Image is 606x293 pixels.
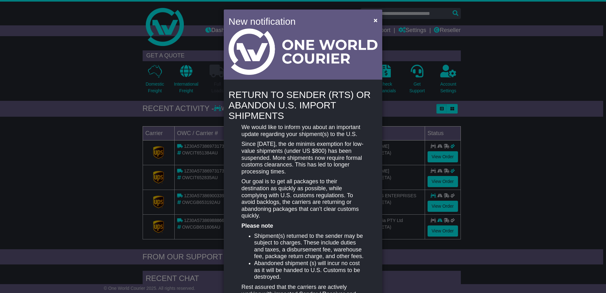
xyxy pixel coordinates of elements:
span: × [374,16,377,24]
p: Since [DATE], the de minimis exemption for low-value shipments (under US $800) has been suspended... [242,141,364,175]
strong: Please note [242,223,273,229]
li: Abandoned shipment (s) will incur no cost as it will be handed to U.S. Customs to be destroyed. [254,260,364,281]
h4: New notification [229,14,364,29]
p: We would like to inform you about an important update regarding your shipment(s) to the U.S. [242,124,364,138]
p: Our goal is to get all packages to their destination as quickly as possible, while complying with... [242,178,364,219]
li: Shipment(s) returned to the sender may be subject to charges. These include duties and taxes, a d... [254,233,364,260]
img: Light [229,29,377,75]
button: Close [371,14,381,27]
h4: RETURN TO SENDER (RTS) OR ABANDON U.S. IMPORT SHIPMENTS [229,89,377,121]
